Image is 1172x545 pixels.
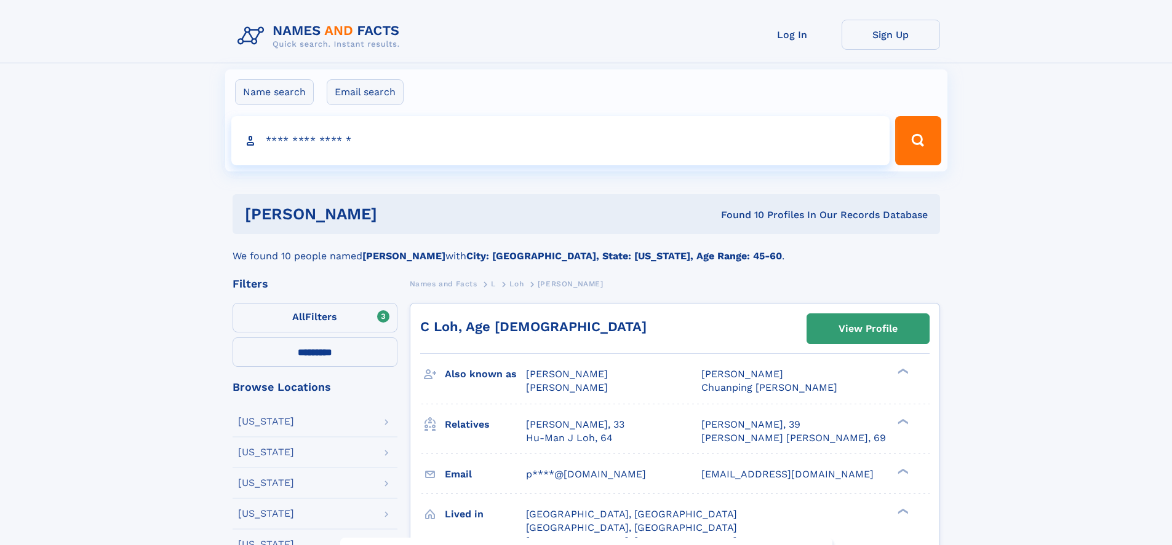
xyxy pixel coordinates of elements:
div: ❯ [895,467,909,475]
a: Names and Facts [410,276,477,291]
span: [PERSON_NAME] [526,382,608,393]
div: [US_STATE] [238,417,294,426]
a: Log In [743,20,842,50]
a: L [491,276,496,291]
a: [PERSON_NAME], 33 [526,418,624,431]
span: Chuanping [PERSON_NAME] [701,382,837,393]
div: View Profile [839,315,898,343]
div: Filters [233,278,397,289]
b: [PERSON_NAME] [362,250,445,262]
div: We found 10 people named with . [233,234,940,264]
span: [PERSON_NAME] [538,280,604,288]
span: [PERSON_NAME] [526,368,608,380]
a: Hu-Man J Loh, 64 [526,431,613,445]
b: City: [GEOGRAPHIC_DATA], State: [US_STATE], Age Range: 45-60 [466,250,782,262]
h3: Relatives [445,414,526,435]
button: Search Button [895,116,941,165]
a: C Loh, Age [DEMOGRAPHIC_DATA] [420,319,647,334]
label: Filters [233,303,397,332]
h3: Lived in [445,504,526,525]
div: [US_STATE] [238,447,294,457]
div: Browse Locations [233,382,397,393]
img: Logo Names and Facts [233,20,410,53]
a: Sign Up [842,20,940,50]
span: All [292,311,305,323]
label: Email search [327,79,404,105]
span: [EMAIL_ADDRESS][DOMAIN_NAME] [701,468,874,480]
div: Found 10 Profiles In Our Records Database [549,208,928,222]
h1: [PERSON_NAME] [245,206,549,222]
span: L [491,280,496,288]
div: ❯ [895,417,909,425]
span: Loh [509,280,524,288]
span: [PERSON_NAME] [701,368,783,380]
h3: Email [445,464,526,485]
a: [PERSON_NAME] [PERSON_NAME], 69 [701,431,886,445]
label: Name search [235,79,314,105]
div: ❯ [895,507,909,515]
div: [US_STATE] [238,509,294,519]
div: [US_STATE] [238,478,294,488]
span: [GEOGRAPHIC_DATA], [GEOGRAPHIC_DATA] [526,522,737,533]
h3: Also known as [445,364,526,385]
div: ❯ [895,367,909,375]
span: [GEOGRAPHIC_DATA], [GEOGRAPHIC_DATA] [526,508,737,520]
a: View Profile [807,314,929,343]
a: [PERSON_NAME], 39 [701,418,800,431]
input: search input [231,116,890,165]
a: Loh [509,276,524,291]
